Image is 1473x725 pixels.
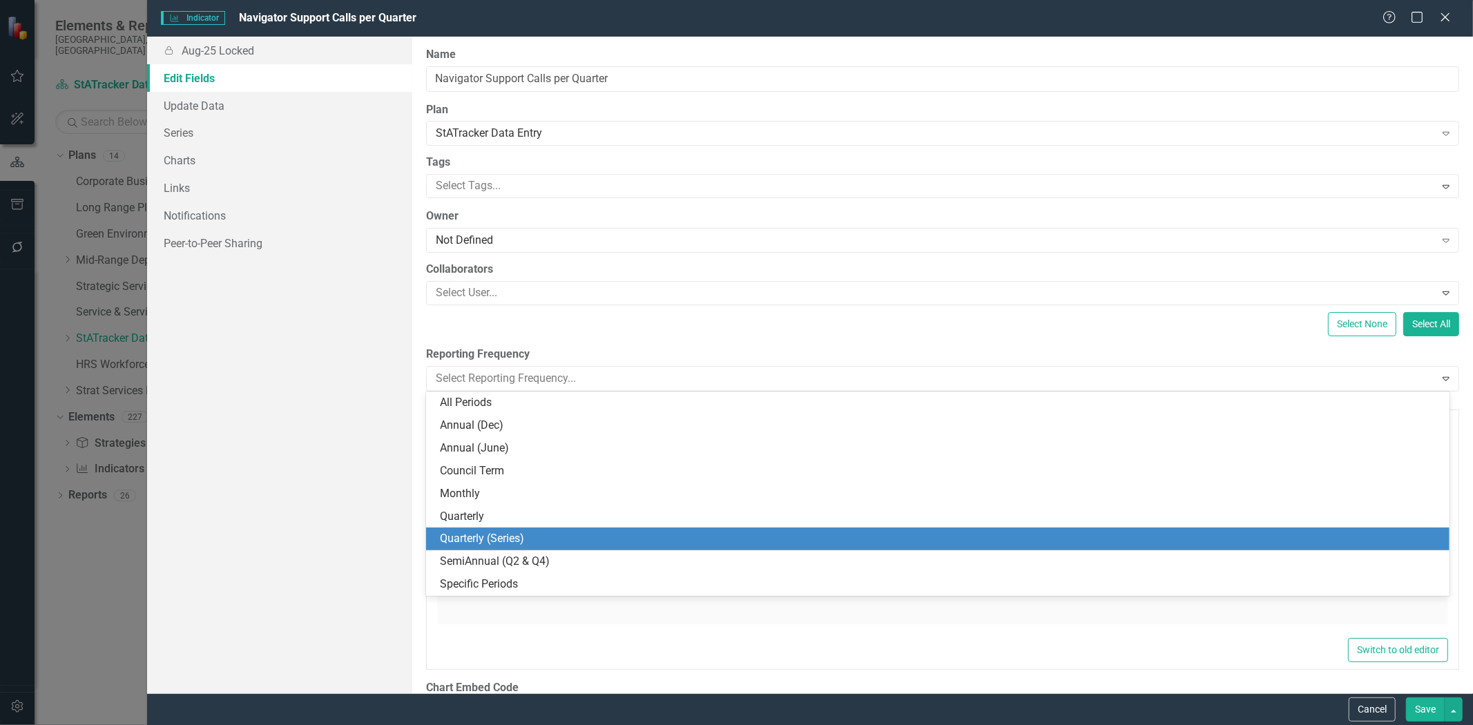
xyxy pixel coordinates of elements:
div: Annual (June) [440,441,1441,456]
label: Name [426,47,1459,63]
label: Reporting Frequency [426,347,1459,362]
label: Collaborators [426,262,1459,278]
div: StATracker Data Entry [436,126,1434,142]
a: Peer-to-Peer Sharing [147,229,412,257]
div: Specific Periods [440,577,1441,592]
div: Not Defined [436,233,1434,249]
label: Plan [426,102,1459,118]
button: Cancel [1349,697,1396,722]
div: Monthly [440,486,1441,502]
span: Indicator [161,11,224,25]
button: Switch to old editor [1348,638,1448,662]
a: Links [147,174,412,202]
div: All Periods [440,395,1441,411]
a: Aug-25 Locked [147,37,412,64]
label: Owner [426,209,1459,224]
button: Select All [1403,312,1459,336]
div: Quarterly (Series) [440,531,1441,547]
a: Charts [147,146,412,174]
div: Council Term [440,463,1441,479]
label: Tags [426,155,1459,171]
div: Annual (Dec) [440,418,1441,434]
a: Series [147,119,412,146]
span: Navigator Support Calls per Quarter [239,11,416,24]
label: Chart Embed Code [426,680,1459,696]
button: Select None [1328,312,1396,336]
button: Save [1406,697,1445,722]
a: Edit Fields [147,64,412,92]
div: Quarterly [440,509,1441,525]
a: Notifications [147,202,412,229]
a: Update Data [147,92,412,119]
input: Indicator Name [426,66,1459,92]
div: SemiAnnual (Q2 & Q4) [440,554,1441,570]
